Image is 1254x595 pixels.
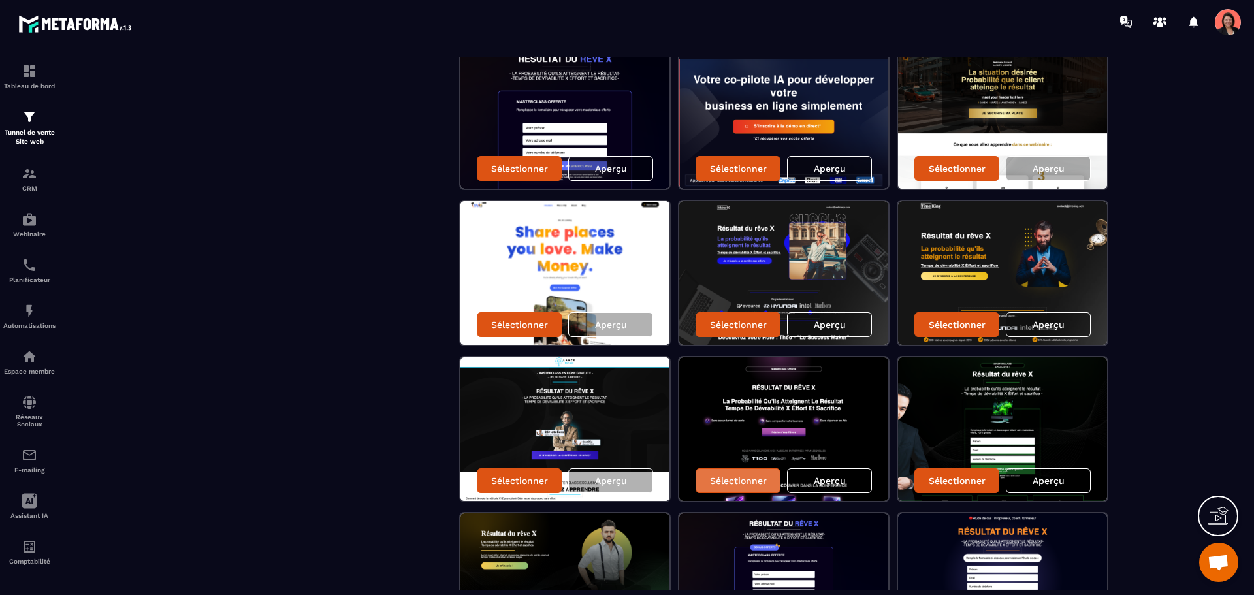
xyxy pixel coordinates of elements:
img: image [898,45,1107,189]
p: Comptabilité [3,558,56,565]
p: Sélectionner [710,475,767,486]
a: automationsautomationsWebinaire [3,202,56,248]
p: Aperçu [814,163,846,174]
img: image [679,45,888,189]
img: logo [18,12,136,36]
p: Automatisations [3,322,56,329]
img: formation [22,166,37,182]
img: image [460,357,669,501]
p: Sélectionner [929,475,986,486]
img: image [898,201,1107,345]
img: image [460,201,669,345]
p: Aperçu [814,475,846,486]
a: formationformationTableau de bord [3,54,56,99]
p: Sélectionner [929,319,986,330]
p: Sélectionner [710,163,767,174]
p: Assistant IA [3,512,56,519]
img: image [679,201,888,345]
p: Aperçu [1033,475,1065,486]
a: accountantaccountantComptabilité [3,529,56,575]
a: Assistant IA [3,483,56,529]
p: Webinaire [3,231,56,238]
p: Planificateur [3,276,56,283]
img: email [22,447,37,463]
p: Sélectionner [491,475,548,486]
p: Tableau de bord [3,82,56,89]
a: automationsautomationsAutomatisations [3,293,56,339]
p: Sélectionner [929,163,986,174]
img: accountant [22,539,37,555]
a: emailemailE-mailing [3,438,56,483]
img: automations [22,212,37,227]
a: automationsautomationsEspace membre [3,339,56,385]
a: social-networksocial-networkRéseaux Sociaux [3,385,56,438]
p: Sélectionner [710,319,767,330]
p: Espace membre [3,368,56,375]
p: Réseaux Sociaux [3,413,56,428]
p: Aperçu [595,475,627,486]
a: formationformationCRM [3,156,56,202]
img: image [679,357,888,501]
a: formationformationTunnel de vente Site web [3,99,56,156]
p: Sélectionner [491,163,548,174]
p: E-mailing [3,466,56,474]
img: image [460,45,669,189]
p: Aperçu [814,319,846,330]
p: Tunnel de vente Site web [3,128,56,146]
p: Sélectionner [491,319,548,330]
img: formation [22,63,37,79]
p: Aperçu [595,163,627,174]
img: social-network [22,394,37,410]
img: formation [22,109,37,125]
img: automations [22,303,37,319]
a: schedulerschedulerPlanificateur [3,248,56,293]
p: Aperçu [1033,163,1065,174]
img: scheduler [22,257,37,273]
img: automations [22,349,37,364]
p: CRM [3,185,56,192]
img: image [898,357,1107,501]
p: Aperçu [1033,319,1065,330]
p: Aperçu [595,319,627,330]
div: Ouvrir le chat [1199,543,1238,582]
